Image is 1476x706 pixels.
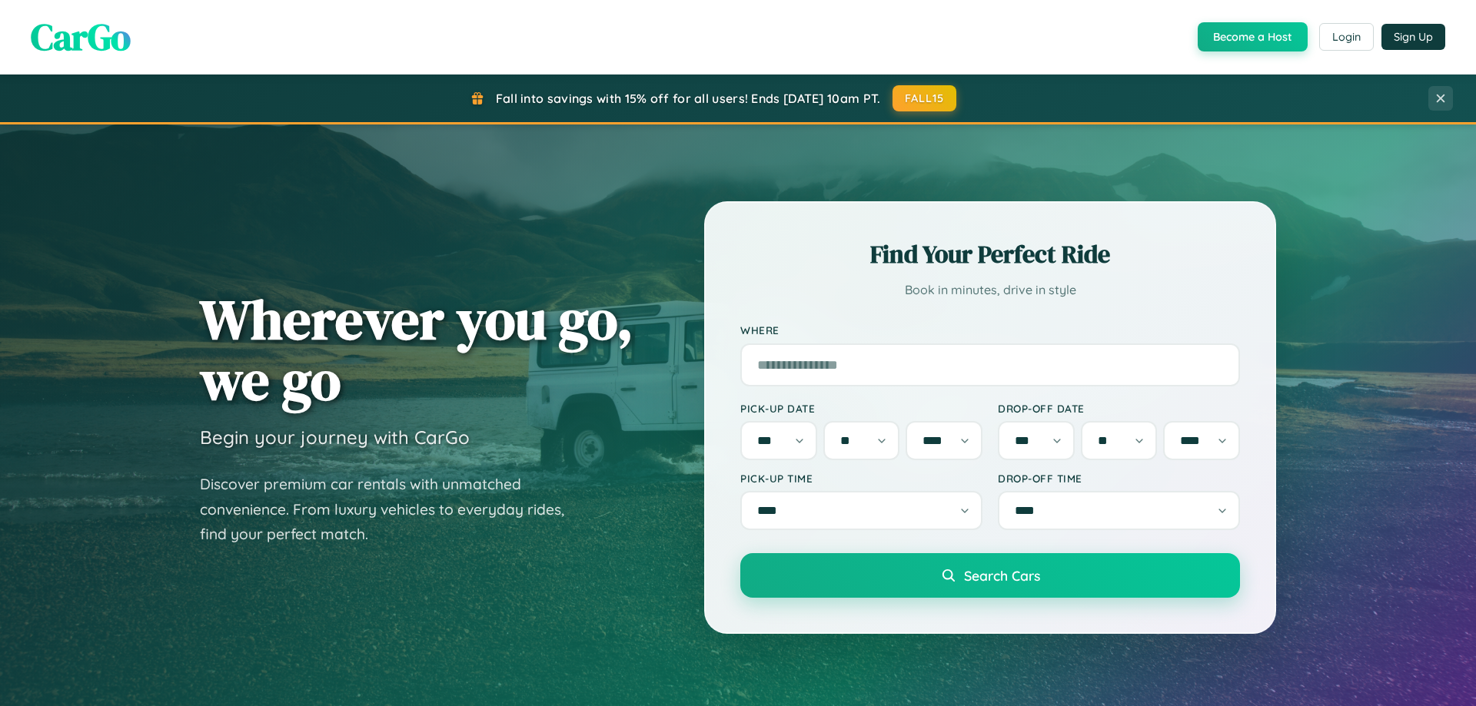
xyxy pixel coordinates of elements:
p: Discover premium car rentals with unmatched convenience. From luxury vehicles to everyday rides, ... [200,472,584,547]
label: Drop-off Time [998,472,1240,485]
button: FALL15 [893,85,957,111]
span: CarGo [31,12,131,62]
button: Become a Host [1198,22,1308,51]
button: Login [1319,23,1374,51]
button: Sign Up [1381,24,1445,50]
h2: Find Your Perfect Ride [740,237,1240,271]
h3: Begin your journey with CarGo [200,426,470,449]
label: Pick-up Time [740,472,982,485]
label: Pick-up Date [740,402,982,415]
span: Fall into savings with 15% off for all users! Ends [DATE] 10am PT. [496,91,881,106]
h1: Wherever you go, we go [200,289,633,410]
p: Book in minutes, drive in style [740,279,1240,301]
button: Search Cars [740,553,1240,598]
span: Search Cars [964,567,1040,584]
label: Where [740,324,1240,337]
label: Drop-off Date [998,402,1240,415]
